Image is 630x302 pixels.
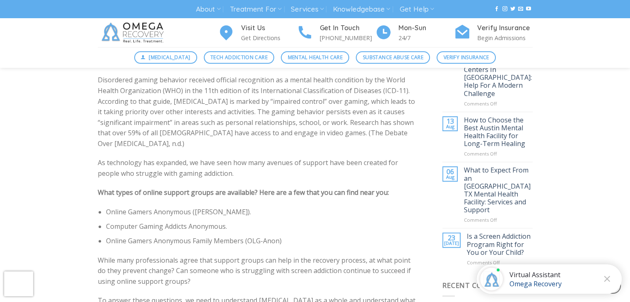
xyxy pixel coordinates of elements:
li: Online Gamers Anonymous Family Members (OLG-Anon) [106,236,418,247]
img: Omega Recovery [98,18,170,47]
p: Begin Admissions [477,33,533,43]
p: While many professionals agree that support groups can help in the recovery process, at what poin... [98,255,418,287]
a: Get In Touch [PHONE_NUMBER] [297,23,375,43]
strong: What types of online support groups are available? Here are a few that you can find near you: [98,188,389,197]
p: As technology has expanded, we have seen how many avenues of support have been created for people... [98,158,418,179]
a: Visit Us Get Directions [218,23,297,43]
a: About [196,2,220,17]
span: Comments Off [467,259,500,266]
a: Knowledgebase [333,2,390,17]
h4: Visit Us [241,23,297,34]
a: Tech Addiction Care [204,51,275,64]
a: Mental Health Care [281,51,349,64]
span: Substance Abuse Care [363,53,423,61]
a: How to Choose the Best Austin Mental Health Facility for Long-Term Healing [464,116,533,148]
a: Services [291,2,323,17]
span: Comments Off [464,217,497,223]
li: Online Gamers Anonymous ([PERSON_NAME]). [106,207,418,218]
a: Follow on YouTube [526,6,531,12]
li: Computer Gaming Addicts Anonymous. [106,221,418,232]
a: Verify Insurance Begin Admissions [454,23,533,43]
a: Follow on Instagram [502,6,507,12]
span: [MEDICAL_DATA] [149,53,190,61]
p: Get Directions [241,33,297,43]
a: Verify Insurance [437,51,496,64]
a: Follow on Twitter [510,6,515,12]
p: [PHONE_NUMBER] [320,33,375,43]
a: Substance Abuse Care [356,51,430,64]
a: Get Help [400,2,434,17]
iframe: reCAPTCHA [4,271,33,296]
h4: Get In Touch [320,23,375,34]
a: [MEDICAL_DATA] [134,51,197,64]
h4: Verify Insurance [477,23,533,34]
span: Recent Comments [442,281,514,290]
span: Tech Addiction Care [210,53,268,61]
a: Video Gaming Addiction Treatment Centers In [GEOGRAPHIC_DATA]: Help For A Modern Challenge [464,50,533,98]
p: Disordered gaming behavior received official recognition as a mental health condition by the Worl... [98,75,418,149]
a: What to Expect From an [GEOGRAPHIC_DATA] TX Mental Health Facility: Services and Support [464,166,533,214]
a: Is a Screen Addiction Program Right for You or Your Child? [467,232,533,256]
span: Comments Off [464,101,497,107]
span: Mental Health Care [288,53,343,61]
span: Verify Insurance [444,53,489,61]
p: 24/7 [398,33,454,43]
a: Send us an email [518,6,523,12]
a: Follow on Facebook [494,6,499,12]
h4: Mon-Sun [398,23,454,34]
a: Treatment For [230,2,282,17]
span: Comments Off [464,151,497,157]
